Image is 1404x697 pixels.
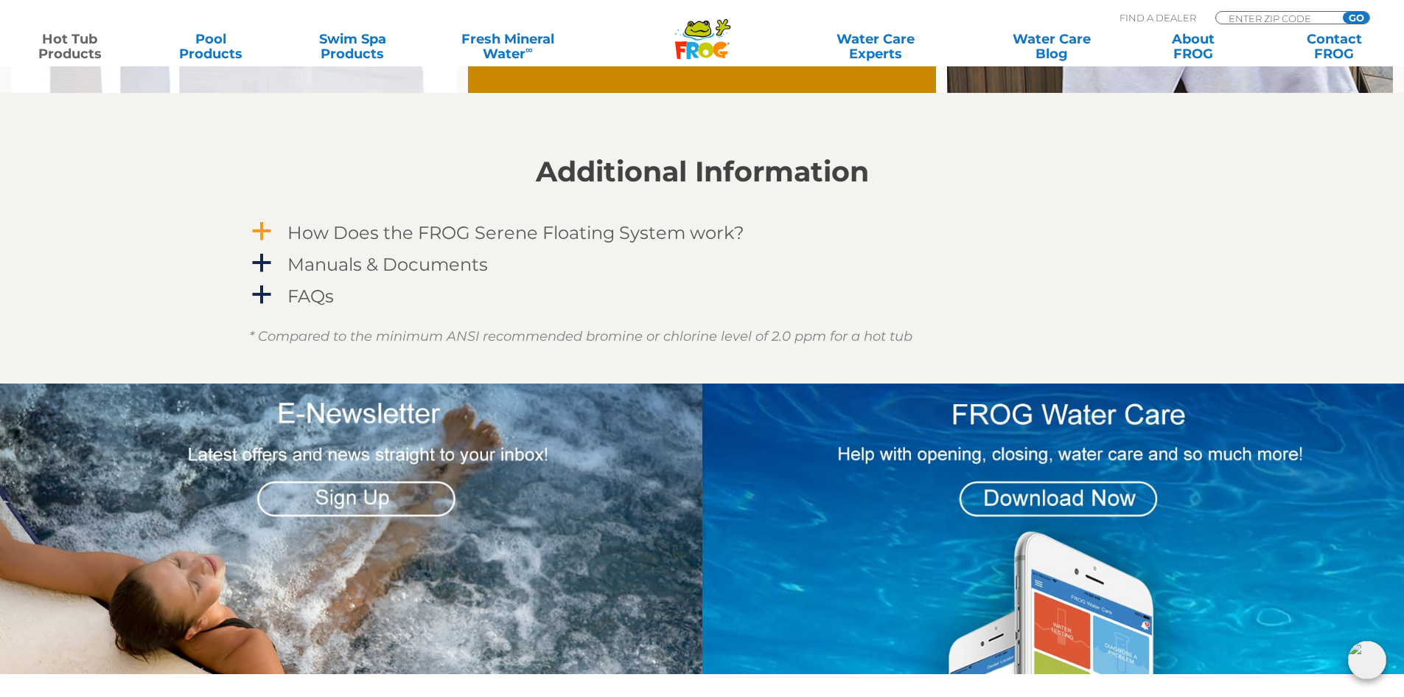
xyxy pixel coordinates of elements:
[1120,11,1196,24] p: Find A Dealer
[298,32,408,61] a: Swim SpaProducts
[1279,32,1389,61] a: ContactFROG
[249,282,1156,310] a: a FAQs
[249,251,1156,278] a: a Manuals & Documents
[1343,12,1369,24] input: GO
[1227,12,1327,24] input: Zip Code Form
[15,32,125,61] a: Hot TubProducts
[1348,641,1386,679] img: openIcon
[287,223,744,243] h4: How Does the FROG Serene Floating System work?
[996,32,1106,61] a: Water CareBlog
[249,156,1156,188] h2: Additional Information
[249,219,1156,246] a: a How Does the FROG Serene Floating System work?
[251,252,273,274] span: a
[156,32,266,61] a: PoolProducts
[251,221,273,243] span: a
[786,32,965,61] a: Water CareExperts
[287,286,334,306] h4: FAQs
[249,328,912,344] em: * Compared to the minimum ANSI recommended bromine or chlorine level of 2.0 ppm for a hot tub
[1138,32,1248,61] a: AboutFROG
[439,32,576,61] a: Fresh MineralWater∞
[525,44,533,55] sup: ∞
[287,254,488,274] h4: Manuals & Documents
[251,284,273,306] span: a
